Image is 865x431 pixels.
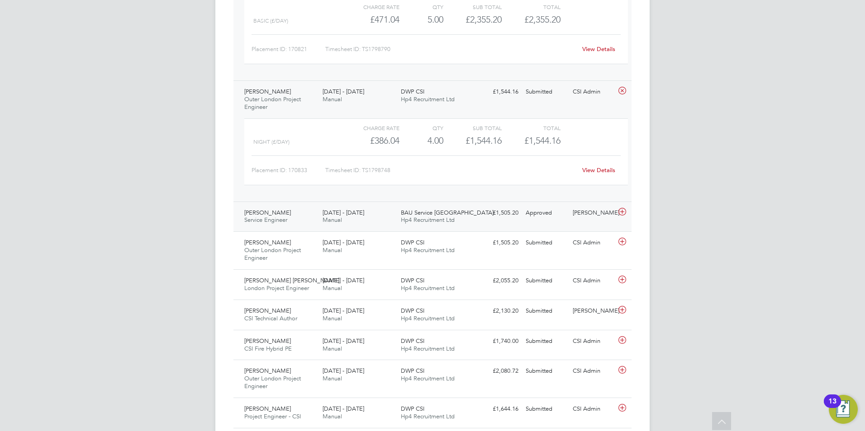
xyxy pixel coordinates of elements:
div: Sub Total [443,1,502,12]
div: Submitted [522,304,569,319]
div: Submitted [522,364,569,379]
span: Hp4 Recruitment Ltd [401,95,455,103]
span: CSI Fire Hybrid PE [244,345,292,352]
span: [DATE] - [DATE] [323,307,364,314]
div: 4.00 [399,133,443,148]
span: London Project Engineer [244,284,309,292]
span: [DATE] - [DATE] [323,276,364,284]
div: [PERSON_NAME] [569,304,616,319]
div: £1,644.16 [475,402,522,417]
div: Submitted [522,334,569,349]
div: Total [502,122,560,133]
span: [PERSON_NAME] [244,337,291,345]
span: DWP CSI [401,239,424,246]
div: Approved [522,206,569,220]
div: QTY [399,122,443,133]
span: [PERSON_NAME] [244,367,291,375]
span: [PERSON_NAME] [244,307,291,314]
div: [PERSON_NAME] [569,206,616,220]
div: CSI Admin [569,273,616,288]
span: [DATE] - [DATE] [323,239,364,246]
span: Service Engineer [244,216,287,224]
span: Hp4 Recruitment Ltd [401,216,455,224]
a: View Details [582,45,615,53]
span: Outer London Project Engineer [244,246,301,262]
div: £1,544.16 [475,84,522,99]
div: Sub Total [443,122,502,133]
div: £1,505.20 [475,235,522,250]
span: [PERSON_NAME] [244,88,291,95]
div: £2,130.20 [475,304,522,319]
div: CSI Admin [569,334,616,349]
span: £2,355.20 [524,14,561,25]
span: [DATE] - [DATE] [323,367,364,375]
div: Total [502,1,560,12]
div: Charge rate [341,122,399,133]
span: Hp4 Recruitment Ltd [401,412,455,420]
span: DWP CSI [401,337,424,345]
span: Manual [323,412,342,420]
div: Placement ID: 170833 [252,163,325,178]
span: BAU Service [GEOGRAPHIC_DATA] [401,209,494,216]
a: View Details [582,166,615,174]
span: Hp4 Recruitment Ltd [401,375,455,382]
span: Outer London Project Engineer [244,95,301,111]
span: DWP CSI [401,307,424,314]
div: Submitted [522,235,569,250]
div: 13 [828,401,836,413]
span: [PERSON_NAME] [PERSON_NAME] [244,276,339,284]
div: £2,055.20 [475,273,522,288]
div: Submitted [522,402,569,417]
div: 5.00 [399,12,443,27]
div: £2,080.72 [475,364,522,379]
span: CSI Technical Author [244,314,297,322]
div: Timesheet ID: TS1798790 [325,42,576,56]
div: Submitted [522,84,569,99]
span: Hp4 Recruitment Ltd [401,246,455,254]
span: DWP CSI [401,367,424,375]
span: Manual [323,284,342,292]
span: Manual [323,95,342,103]
div: Timesheet ID: TS1798748 [325,163,576,178]
span: Manual [323,246,342,254]
span: [DATE] - [DATE] [323,209,364,216]
div: £1,740.00 [475,334,522,349]
span: Hp4 Recruitment Ltd [401,345,455,352]
div: Charge rate [341,1,399,12]
span: Night (£/day) [253,139,290,145]
div: £1,505.20 [475,206,522,220]
span: Manual [323,375,342,382]
div: Submitted [522,273,569,288]
span: [DATE] - [DATE] [323,88,364,95]
div: £1,544.16 [443,133,502,148]
span: [DATE] - [DATE] [323,405,364,412]
span: Manual [323,216,342,224]
span: £1,544.16 [524,135,561,146]
div: £471.04 [341,12,399,27]
span: DWP CSI [401,405,424,412]
span: [PERSON_NAME] [244,239,291,246]
span: DWP CSI [401,88,424,95]
div: Placement ID: 170821 [252,42,325,56]
span: Outer London Project Engineer [244,375,301,390]
div: QTY [399,1,443,12]
div: CSI Admin [569,364,616,379]
span: Manual [323,314,342,322]
span: [DATE] - [DATE] [323,337,364,345]
span: Basic (£/day) [253,18,288,24]
span: Hp4 Recruitment Ltd [401,314,455,322]
button: Open Resource Center, 13 new notifications [829,395,858,424]
span: Manual [323,345,342,352]
div: £386.04 [341,133,399,148]
div: CSI Admin [569,84,616,99]
span: DWP CSI [401,276,424,284]
div: CSI Admin [569,235,616,250]
span: [PERSON_NAME] [244,209,291,216]
span: Project Engineer - CSI [244,412,301,420]
span: Hp4 Recruitment Ltd [401,284,455,292]
span: [PERSON_NAME] [244,405,291,412]
div: £2,355.20 [443,12,502,27]
div: CSI Admin [569,402,616,417]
